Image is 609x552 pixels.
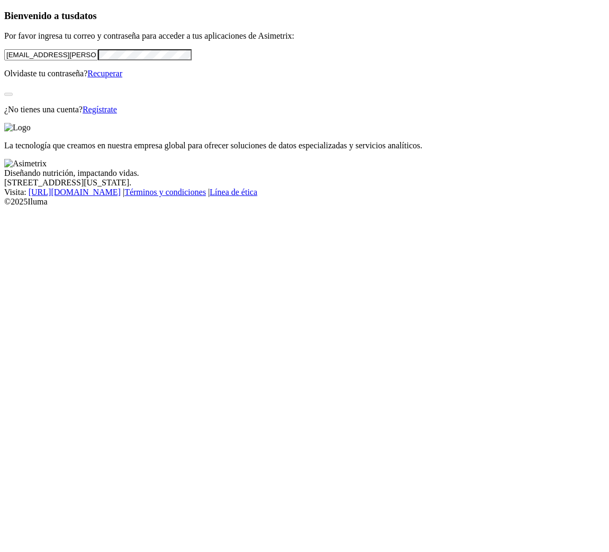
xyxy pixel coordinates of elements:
p: ¿No tienes una cuenta? [4,105,605,114]
input: Tu correo [4,49,98,60]
a: Términos y condiciones [124,188,206,197]
a: Recuperar [87,69,122,78]
a: [URL][DOMAIN_NAME] [29,188,121,197]
img: Logo [4,123,31,132]
p: Olvidaste tu contraseña? [4,69,605,78]
a: Regístrate [83,105,117,114]
div: Diseñando nutrición, impactando vidas. [4,168,605,178]
span: datos [74,10,97,21]
h3: Bienvenido a tus [4,10,605,22]
p: Por favor ingresa tu correo y contraseña para acceder a tus aplicaciones de Asimetrix: [4,31,605,41]
div: © 2025 Iluma [4,197,605,207]
div: Visita : | | [4,188,605,197]
img: Asimetrix [4,159,47,168]
div: [STREET_ADDRESS][US_STATE]. [4,178,605,188]
a: Línea de ética [210,188,257,197]
p: La tecnología que creamos en nuestra empresa global para ofrecer soluciones de datos especializad... [4,141,605,150]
